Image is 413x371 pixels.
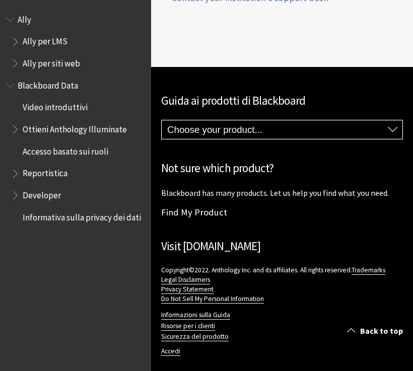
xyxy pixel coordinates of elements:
span: Ottieni Anthology Illuminate [23,121,127,134]
a: Do Not Sell My Personal Information [161,294,264,304]
a: Trademarks [352,266,385,275]
p: Blackboard has many products. Let us help you find what you need. [161,187,403,198]
p: Copyright©2022. Anthology Inc. and its affiliates. All rights reserved. [161,265,403,304]
a: Privacy Statement [161,285,214,294]
h2: Guida ai prodotti di Blackboard [161,92,403,110]
h2: Not sure which product? [161,160,403,177]
span: Ally [18,11,31,25]
a: Sicurezza del prodotto [161,332,229,341]
a: Find My Product [161,206,227,218]
span: Reportistica [23,165,67,179]
nav: Book outline for Anthology Ally Help [6,11,145,72]
span: Video introduttivi [23,99,88,113]
a: Back to top [339,322,413,340]
span: Accesso basato sui ruoli [23,143,108,157]
span: Developer [23,187,61,200]
span: Blackboard Data [18,77,78,91]
a: Accedi [161,347,180,356]
nav: Book outline for Anthology Illuminate [6,77,145,226]
a: Legal Disclaimers [161,275,210,284]
a: Risorse per i clienti [161,322,215,331]
span: Informativa sulla privacy dei dati [23,209,141,222]
span: Ally per siti web [23,55,80,68]
a: Informazioni sulla Guida [161,311,230,320]
a: Visit [DOMAIN_NAME] [161,239,260,253]
span: Ally per LMS [23,33,67,47]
